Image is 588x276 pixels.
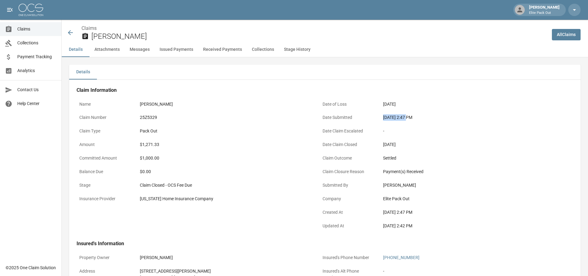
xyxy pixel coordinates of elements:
h4: Claim Information [77,87,556,93]
div: $1,271.33 [140,141,310,148]
button: Messages [125,42,155,57]
div: details tabs [69,65,581,79]
div: [DATE] 2:47 PM [383,209,553,216]
img: ocs-logo-white-transparent.png [19,4,43,16]
div: - [383,268,553,274]
div: [DATE] 2:47 PM [383,114,553,121]
span: Payment Tracking [17,54,56,60]
div: Claim Closed - OCS Fee Due [140,182,310,189]
div: [US_STATE] Home Insurance Company [140,196,310,202]
div: - [383,128,553,134]
span: Collections [17,40,56,46]
div: [PERSON_NAME] [527,4,562,15]
p: Claim Closure Reason [320,166,375,178]
p: Insurance Provider [77,193,132,205]
p: Elite Pack Out [529,10,560,16]
p: Property Owner [77,252,132,264]
div: anchor tabs [62,42,588,57]
button: Stage History [279,42,315,57]
h4: Insured's Information [77,241,556,247]
p: Date Claim Escalated [320,125,375,137]
p: Company [320,193,375,205]
a: [PHONE_NUMBER] [383,255,419,260]
button: Collections [247,42,279,57]
div: [PERSON_NAME] [140,101,310,108]
p: Amount [77,139,132,151]
div: [PERSON_NAME] [383,182,553,189]
button: Attachments [90,42,125,57]
p: Date Submitted [320,112,375,124]
p: Stage [77,179,132,191]
div: [PERSON_NAME] [140,254,310,261]
button: Details [69,65,97,79]
div: Elite Pack Out [383,196,553,202]
p: Updated At [320,220,375,232]
button: Details [62,42,90,57]
p: Committed Amount [77,152,132,164]
span: Help Center [17,100,56,107]
p: Balance Due [77,166,132,178]
div: [DATE] 2:42 PM [383,223,553,229]
div: $0.00 [140,168,310,175]
div: [STREET_ADDRESS][PERSON_NAME] [140,268,310,274]
span: Analytics [17,67,56,74]
div: Settled [383,155,553,161]
p: Claim Number [77,112,132,124]
button: open drawer [4,4,16,16]
div: © 2025 One Claim Solution [6,265,56,271]
p: Date of Loss [320,98,375,110]
p: Submitted By [320,179,375,191]
span: Claims [17,26,56,32]
p: Insured's Phone Number [320,252,375,264]
div: $1,000.00 [140,155,310,161]
button: Received Payments [198,42,247,57]
div: [DATE] [383,101,553,108]
span: Contact Us [17,87,56,93]
p: Claim Type [77,125,132,137]
div: [DATE] [383,141,553,148]
div: Payment(s) Received [383,168,553,175]
a: Claims [81,25,97,31]
div: Pack Out [140,128,310,134]
p: Claim Outcome [320,152,375,164]
h2: [PERSON_NAME] [91,32,547,41]
div: 25Z5329 [140,114,310,121]
p: Created At [320,206,375,218]
p: Name [77,98,132,110]
p: Date Claim Closed [320,139,375,151]
a: AllClaims [552,29,581,40]
nav: breadcrumb [81,25,547,32]
button: Issued Payments [155,42,198,57]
